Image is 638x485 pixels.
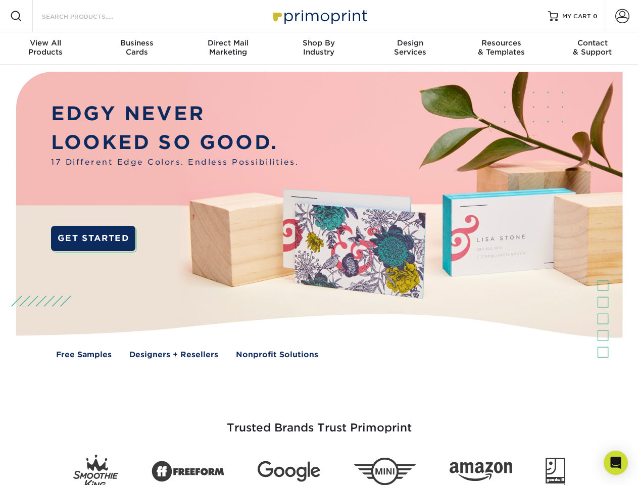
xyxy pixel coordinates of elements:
a: BusinessCards [91,32,182,65]
span: 0 [593,13,598,20]
a: Nonprofit Solutions [236,349,318,361]
span: Direct Mail [182,38,273,47]
a: Designers + Resellers [129,349,218,361]
a: Resources& Templates [456,32,547,65]
input: SEARCH PRODUCTS..... [41,10,139,22]
a: Contact& Support [547,32,638,65]
img: Primoprint [269,5,370,27]
h3: Trusted Brands Trust Primoprint [24,397,615,447]
div: Open Intercom Messenger [604,451,628,475]
a: Free Samples [56,349,112,361]
div: Industry [273,38,364,57]
div: & Templates [456,38,547,57]
span: 17 Different Edge Colors. Endless Possibilities. [51,157,299,168]
p: EDGY NEVER [51,100,299,128]
span: Contact [547,38,638,47]
span: Business [91,38,182,47]
span: Resources [456,38,547,47]
a: Direct MailMarketing [182,32,273,65]
span: Design [365,38,456,47]
div: & Support [547,38,638,57]
img: Amazon [450,462,512,481]
a: DesignServices [365,32,456,65]
div: Cards [91,38,182,57]
a: Shop ByIndustry [273,32,364,65]
p: LOOKED SO GOOD. [51,128,299,157]
a: GET STARTED [51,226,135,251]
img: Google [258,461,320,482]
span: Shop By [273,38,364,47]
img: Goodwill [546,458,565,485]
span: MY CART [562,12,591,21]
div: Services [365,38,456,57]
div: Marketing [182,38,273,57]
